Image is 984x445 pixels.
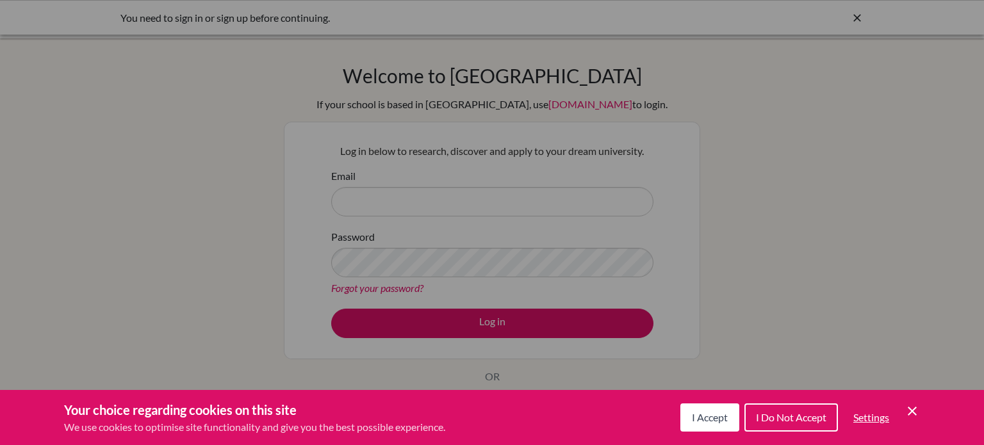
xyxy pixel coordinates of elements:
[756,411,826,423] span: I Do Not Accept
[744,403,838,432] button: I Do Not Accept
[64,419,445,435] p: We use cookies to optimise site functionality and give you the best possible experience.
[64,400,445,419] h3: Your choice regarding cookies on this site
[853,411,889,423] span: Settings
[905,403,920,419] button: Save and close
[843,405,899,430] button: Settings
[680,403,739,432] button: I Accept
[692,411,728,423] span: I Accept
